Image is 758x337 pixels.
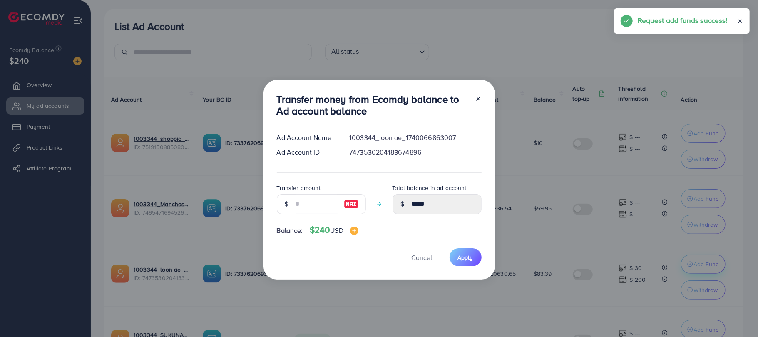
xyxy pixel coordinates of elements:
button: Cancel [401,248,443,266]
div: 7473530204183674896 [343,147,488,157]
div: 1003344_loon ae_1740066863007 [343,133,488,142]
h5: Request add funds success! [638,15,728,26]
label: Transfer amount [277,184,321,192]
div: Ad Account Name [270,133,343,142]
h4: $240 [310,225,358,235]
img: image [344,199,359,209]
span: USD [330,226,343,235]
div: Ad Account ID [270,147,343,157]
span: Balance: [277,226,303,235]
span: Apply [458,253,473,262]
span: Cancel [412,253,432,262]
label: Total balance in ad account [393,184,467,192]
button: Apply [450,248,482,266]
h3: Transfer money from Ecomdy balance to Ad account balance [277,93,468,117]
img: image [350,227,358,235]
iframe: Chat [723,300,752,331]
